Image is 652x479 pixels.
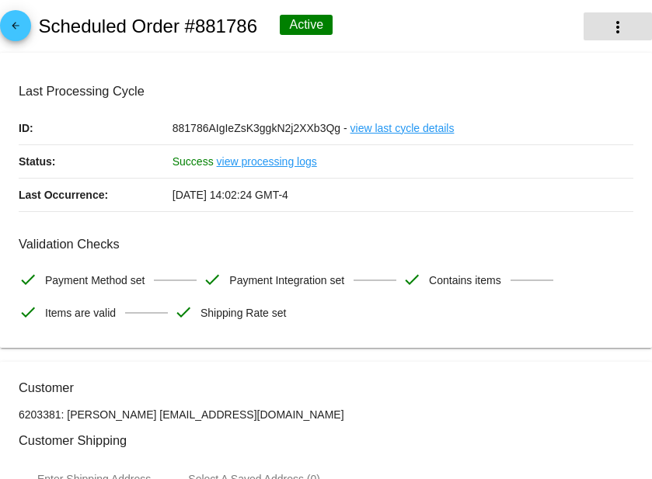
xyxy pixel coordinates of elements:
[19,145,173,178] p: Status:
[19,84,633,99] h3: Last Processing Cycle
[19,408,633,421] p: 6203381: [PERSON_NAME] [EMAIL_ADDRESS][DOMAIN_NAME]
[19,270,37,289] mat-icon: check
[350,112,455,144] a: view last cycle details
[19,179,173,211] p: Last Occurrence:
[200,297,287,329] span: Shipping Rate set
[38,16,257,37] h2: Scheduled Order #881786
[429,264,501,297] span: Contains items
[19,237,633,252] h3: Validation Checks
[19,303,37,321] mat-icon: check
[19,433,633,448] h3: Customer Shipping
[229,264,344,297] span: Payment Integration set
[280,15,333,35] div: Active
[174,303,193,321] mat-icon: check
[19,112,173,144] p: ID:
[173,155,214,168] span: Success
[19,380,633,395] h3: Customer
[6,20,25,39] mat-icon: arrow_back
[45,264,145,297] span: Payment Method set
[217,145,317,178] a: view processing logs
[608,18,627,36] mat-icon: more_vert
[403,270,421,289] mat-icon: check
[45,297,116,329] span: Items are valid
[173,122,347,134] span: 881786AIgIeZsK3ggkN2j2XXb3Qg -
[203,270,221,289] mat-icon: check
[173,189,288,201] span: [DATE] 14:02:24 GMT-4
